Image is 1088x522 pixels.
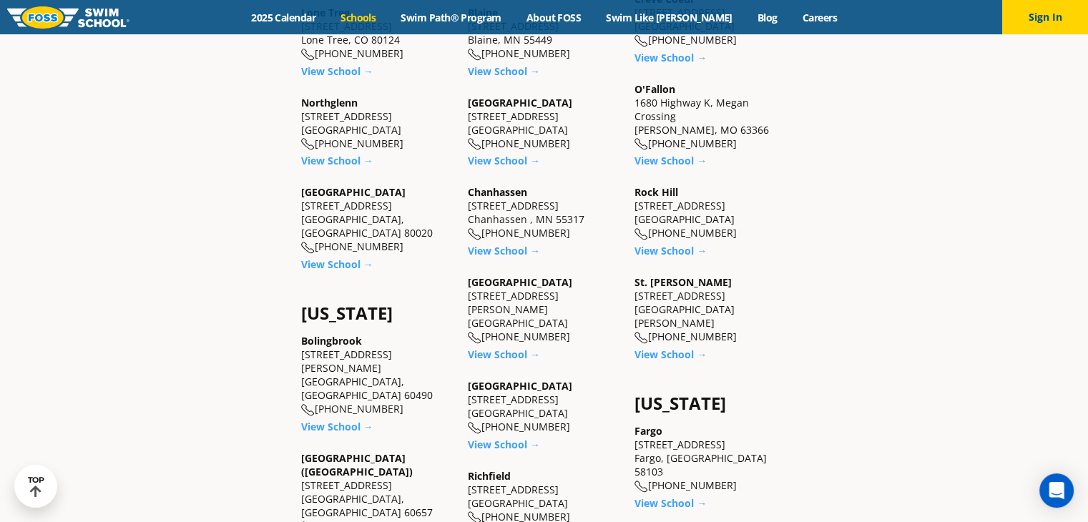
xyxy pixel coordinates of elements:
img: location-phone-o-icon.svg [634,138,648,150]
div: [STREET_ADDRESS] [GEOGRAPHIC_DATA], [GEOGRAPHIC_DATA] 80020 [PHONE_NUMBER] [301,185,454,254]
a: Blog [745,11,790,24]
a: Careers [790,11,849,24]
a: View School → [634,496,707,510]
a: [GEOGRAPHIC_DATA] [468,275,572,289]
a: Richfield [468,469,511,483]
a: View School → [468,64,540,78]
div: [STREET_ADDRESS][PERSON_NAME] [GEOGRAPHIC_DATA] [PHONE_NUMBER] [468,275,620,344]
div: [STREET_ADDRESS] [GEOGRAPHIC_DATA] [PHONE_NUMBER] [634,185,787,240]
div: [STREET_ADDRESS] Fargo, [GEOGRAPHIC_DATA] 58103 [PHONE_NUMBER] [634,424,787,493]
div: [STREET_ADDRESS] [GEOGRAPHIC_DATA] [PHONE_NUMBER] [468,379,620,434]
a: View School → [301,64,373,78]
div: [STREET_ADDRESS] [GEOGRAPHIC_DATA] [PHONE_NUMBER] [301,96,454,151]
img: location-phone-o-icon.svg [301,138,315,150]
img: location-phone-o-icon.svg [634,228,648,240]
a: 2025 Calendar [239,11,328,24]
a: Chanhassen [468,185,527,199]
img: location-phone-o-icon.svg [301,49,315,61]
img: location-phone-o-icon.svg [301,242,315,254]
a: [GEOGRAPHIC_DATA] [301,185,406,199]
img: location-phone-o-icon.svg [634,481,648,493]
a: View School → [634,348,707,361]
a: Fargo [634,424,662,438]
img: location-phone-o-icon.svg [634,35,648,47]
img: location-phone-o-icon.svg [468,332,481,344]
img: location-phone-o-icon.svg [468,228,481,240]
div: [STREET_ADDRESS][PERSON_NAME] [GEOGRAPHIC_DATA], [GEOGRAPHIC_DATA] 60490 [PHONE_NUMBER] [301,334,454,416]
a: View School → [468,438,540,451]
img: location-phone-o-icon.svg [468,138,481,150]
a: Northglenn [301,96,358,109]
a: [GEOGRAPHIC_DATA] ([GEOGRAPHIC_DATA]) [301,451,413,478]
a: View School → [634,244,707,257]
a: About FOSS [514,11,594,24]
a: View School → [634,154,707,167]
div: TOP [28,476,44,498]
a: [GEOGRAPHIC_DATA] [468,379,572,393]
a: Schools [328,11,388,24]
div: [STREET_ADDRESS] Chanhassen , MN 55317 [PHONE_NUMBER] [468,185,620,240]
a: Swim Path® Program [388,11,514,24]
a: View School → [301,154,373,167]
a: View School → [468,244,540,257]
a: View School → [468,348,540,361]
a: Swim Like [PERSON_NAME] [594,11,745,24]
img: location-phone-o-icon.svg [634,332,648,344]
h4: [US_STATE] [634,393,787,413]
a: Rock Hill [634,185,678,199]
div: 1680 Highway K, Megan Crossing [PERSON_NAME], MO 63366 [PHONE_NUMBER] [634,82,787,151]
img: location-phone-o-icon.svg [468,422,481,434]
div: [STREET_ADDRESS] [GEOGRAPHIC_DATA] [PHONE_NUMBER] [468,96,620,151]
h4: [US_STATE] [301,303,454,323]
a: View School → [301,420,373,433]
img: location-phone-o-icon.svg [301,404,315,416]
a: [GEOGRAPHIC_DATA] [468,96,572,109]
a: Bolingbrook [301,334,362,348]
a: View School → [468,154,540,167]
a: St. [PERSON_NAME] [634,275,732,289]
a: O'Fallon [634,82,675,96]
img: FOSS Swim School Logo [7,6,129,29]
a: View School → [634,51,707,64]
div: Open Intercom Messenger [1039,473,1074,508]
img: location-phone-o-icon.svg [468,49,481,61]
div: [STREET_ADDRESS] [GEOGRAPHIC_DATA][PERSON_NAME] [PHONE_NUMBER] [634,275,787,344]
a: View School → [301,257,373,271]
